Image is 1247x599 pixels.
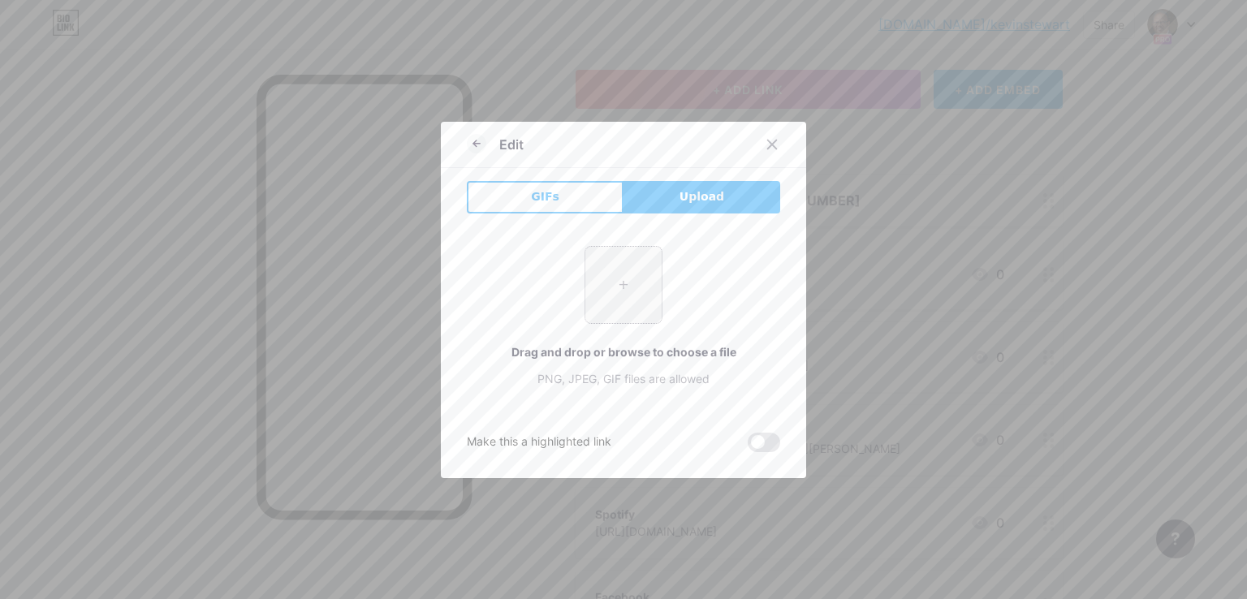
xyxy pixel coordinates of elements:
[499,135,524,154] div: Edit
[623,181,780,213] button: Upload
[680,188,724,205] span: Upload
[467,433,611,452] div: Make this a highlighted link
[531,188,559,205] span: GIFs
[467,181,623,213] button: GIFs
[467,370,780,387] div: PNG, JPEG, GIF files are allowed
[467,343,780,360] div: Drag and drop or browse to choose a file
